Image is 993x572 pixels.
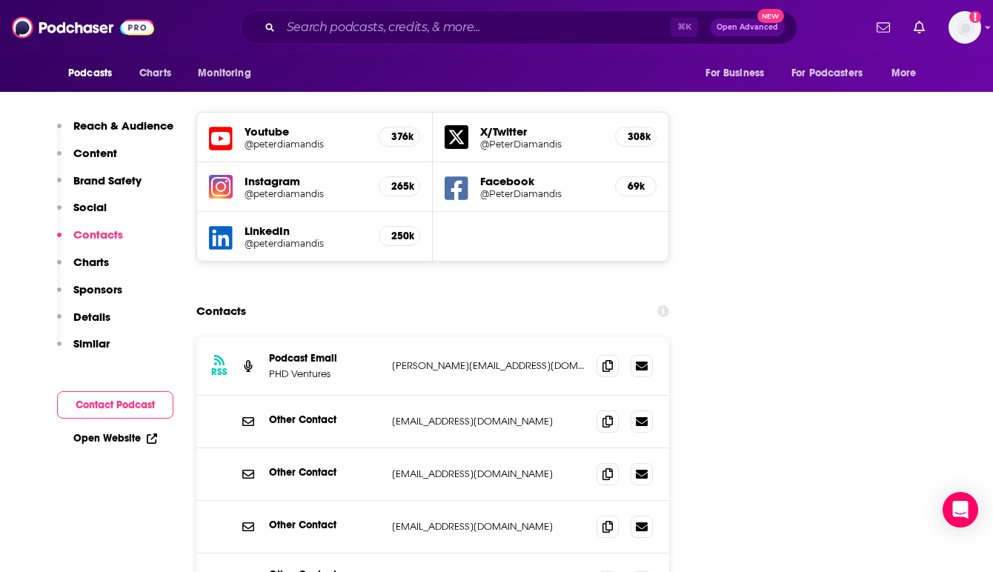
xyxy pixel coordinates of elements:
span: Logged in as HughE [949,11,981,44]
h5: Facebook [480,174,603,188]
span: For Podcasters [791,63,863,84]
p: PHD Ventures [269,368,380,380]
span: Charts [139,63,171,84]
span: Monitoring [198,63,250,84]
p: [EMAIL_ADDRESS][DOMAIN_NAME] [392,520,585,533]
a: @peterdiamandis [245,238,367,249]
button: Content [57,146,117,173]
button: Details [57,310,110,337]
p: Details [73,310,110,324]
a: @peterdiamandis [245,139,367,150]
h5: X/Twitter [480,124,603,139]
p: [EMAIL_ADDRESS][DOMAIN_NAME] [392,415,585,428]
span: Podcasts [68,63,112,84]
a: @PeterDiamandis [480,188,603,199]
h2: Contacts [196,297,246,325]
p: Other Contact [269,413,380,426]
p: Brand Safety [73,173,142,187]
button: open menu [881,59,935,87]
p: Other Contact [269,519,380,531]
p: Other Contact [269,466,380,479]
button: Reach & Audience [57,119,173,146]
button: Social [57,200,107,227]
h5: Youtube [245,124,367,139]
img: iconImage [209,175,233,199]
button: open menu [782,59,884,87]
a: Show notifications dropdown [908,15,931,40]
span: New [757,9,784,23]
p: Podcast Email [269,352,380,365]
div: Search podcasts, credits, & more... [240,10,797,44]
span: ⌘ K [671,18,698,37]
p: Content [73,146,117,160]
button: Contacts [57,227,123,255]
p: Sponsors [73,282,122,296]
img: User Profile [949,11,981,44]
span: For Business [705,63,764,84]
a: @PeterDiamandis [480,139,603,150]
p: Similar [73,336,110,350]
p: Contacts [73,227,123,242]
input: Search podcasts, credits, & more... [281,16,671,39]
p: Charts [73,255,109,269]
svg: Add a profile image [969,11,981,23]
img: Podchaser - Follow, Share and Rate Podcasts [12,13,154,41]
a: Show notifications dropdown [871,15,896,40]
span: More [891,63,917,84]
p: Reach & Audience [73,119,173,133]
h5: 376k [391,130,408,143]
h5: 250k [391,230,408,242]
span: Open Advanced [717,24,778,31]
h5: Instagram [245,174,367,188]
button: Contact Podcast [57,391,173,419]
button: Show profile menu [949,11,981,44]
button: Open AdvancedNew [710,19,785,36]
div: Open Intercom Messenger [943,492,978,528]
button: Brand Safety [57,173,142,201]
h5: 69k [628,180,644,193]
h5: LinkedIn [245,224,367,238]
p: [PERSON_NAME][EMAIL_ADDRESS][DOMAIN_NAME] [392,359,585,372]
a: Open Website [73,432,157,445]
button: open menu [695,59,783,87]
button: Similar [57,336,110,364]
h5: 308k [628,130,644,143]
button: Charts [57,255,109,282]
a: @peterdiamandis [245,188,367,199]
h5: 265k [391,180,408,193]
h3: RSS [211,366,228,378]
p: Social [73,200,107,214]
button: open menu [58,59,131,87]
button: open menu [187,59,270,87]
a: Charts [130,59,180,87]
button: Sponsors [57,282,122,310]
p: [EMAIL_ADDRESS][DOMAIN_NAME] [392,468,585,480]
